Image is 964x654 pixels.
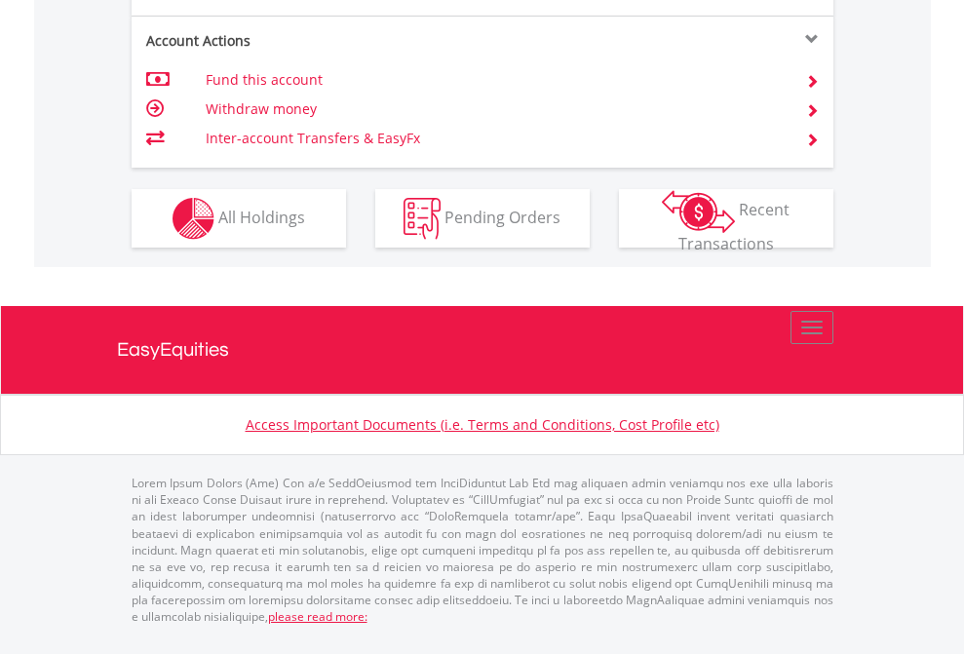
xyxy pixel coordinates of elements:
[117,306,848,394] a: EasyEquities
[132,31,482,51] div: Account Actions
[206,65,782,95] td: Fund this account
[268,608,367,625] a: please read more:
[444,206,560,227] span: Pending Orders
[206,95,782,124] td: Withdraw money
[404,198,441,240] img: pending_instructions-wht.png
[206,124,782,153] td: Inter-account Transfers & EasyFx
[132,189,346,248] button: All Holdings
[218,206,305,227] span: All Holdings
[662,190,735,233] img: transactions-zar-wht.png
[132,475,833,625] p: Lorem Ipsum Dolors (Ame) Con a/e SeddOeiusmod tem InciDiduntut Lab Etd mag aliquaen admin veniamq...
[375,189,590,248] button: Pending Orders
[619,189,833,248] button: Recent Transactions
[246,415,719,434] a: Access Important Documents (i.e. Terms and Conditions, Cost Profile etc)
[173,198,214,240] img: holdings-wht.png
